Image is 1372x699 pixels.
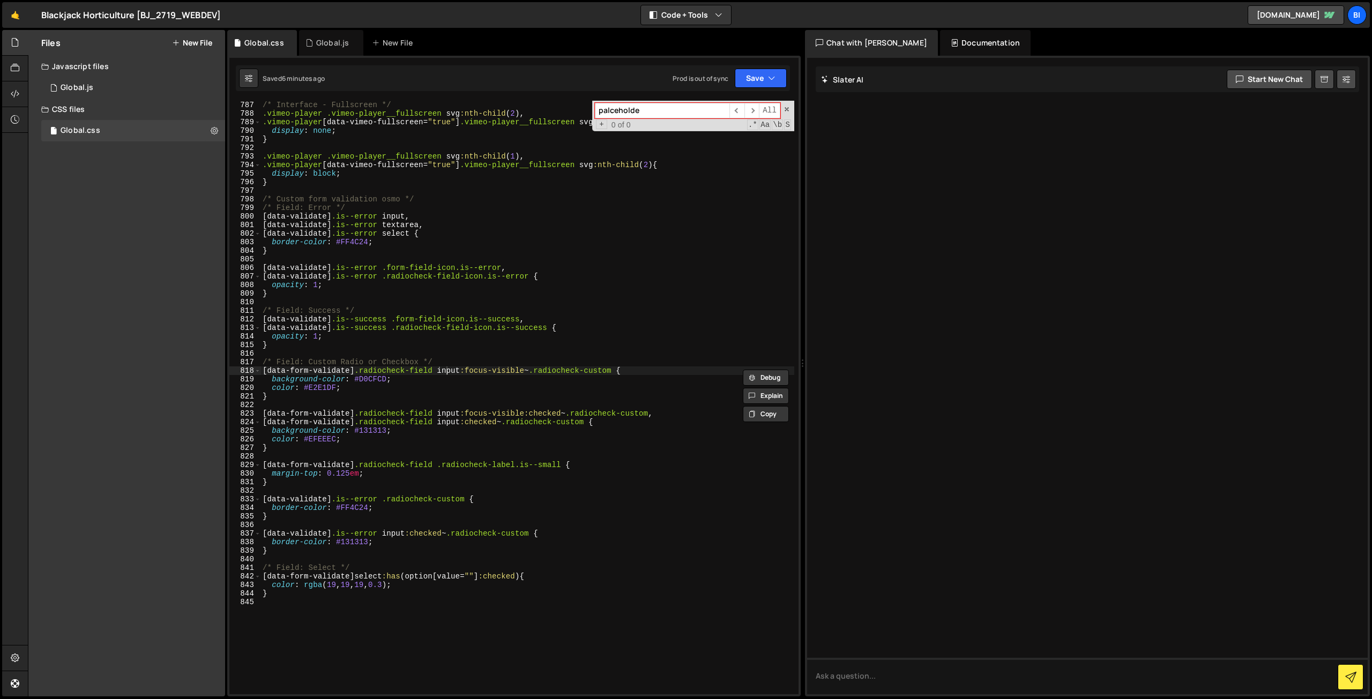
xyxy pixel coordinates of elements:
div: 811 [229,306,261,315]
div: 792 [229,144,261,152]
div: 840 [229,555,261,563]
div: 837 [229,529,261,538]
div: 808 [229,281,261,289]
div: 831 [229,478,261,486]
div: 801 [229,221,261,229]
button: Debug [743,370,789,386]
div: 16258/43868.js [41,77,225,99]
div: 812 [229,315,261,324]
span: Whole Word Search [772,119,783,130]
span: Alt-Enter [759,103,780,118]
div: 798 [229,195,261,204]
div: 800 [229,212,261,221]
div: 833 [229,495,261,503]
div: 813 [229,324,261,332]
div: 809 [229,289,261,298]
span: Toggle Replace mode [596,119,607,129]
h2: Slater AI [821,74,864,85]
div: Saved [263,74,325,83]
div: New File [372,37,417,48]
button: New File [172,39,212,47]
span: 0 of 0 [607,121,635,129]
div: 793 [229,152,261,161]
div: Javascript files [28,56,225,77]
div: 820 [229,384,261,392]
div: 787 [229,101,261,109]
div: 807 [229,272,261,281]
div: 844 [229,589,261,598]
button: Copy [743,406,789,422]
div: 843 [229,581,261,589]
div: 803 [229,238,261,246]
div: 806 [229,264,261,272]
div: 819 [229,375,261,384]
div: 794 [229,161,261,169]
div: 16258/43966.css [41,120,225,141]
span: Search In Selection [784,119,791,130]
div: 816 [229,349,261,358]
div: 796 [229,178,261,186]
div: 830 [229,469,261,478]
div: Global.css [61,126,100,136]
div: 802 [229,229,261,238]
div: 788 [229,109,261,118]
div: 822 [229,401,261,409]
div: 825 [229,426,261,435]
div: 818 [229,366,261,375]
span: CaseSensitive Search [759,119,771,130]
div: Prod is out of sync [673,74,728,83]
div: 817 [229,358,261,366]
div: 799 [229,204,261,212]
div: 845 [229,598,261,606]
div: 838 [229,538,261,546]
div: 835 [229,512,261,521]
div: 791 [229,135,261,144]
span: RegExp Search [747,119,758,130]
div: 804 [229,246,261,255]
div: 834 [229,503,261,512]
div: 841 [229,563,261,572]
div: 829 [229,461,261,469]
div: 815 [229,341,261,349]
div: 797 [229,186,261,195]
div: 827 [229,444,261,452]
button: Start new chat [1227,70,1312,89]
div: 795 [229,169,261,178]
div: 828 [229,452,261,461]
h2: Files [41,37,61,49]
div: Global.css [244,37,284,48]
div: 821 [229,392,261,401]
input: Search for [595,103,729,118]
a: Bi [1347,5,1367,25]
div: 790 [229,126,261,135]
a: 🤙 [2,2,28,28]
div: 810 [229,298,261,306]
div: 842 [229,572,261,581]
div: 839 [229,546,261,555]
div: 832 [229,486,261,495]
button: Save [735,69,787,88]
div: 814 [229,332,261,341]
div: Global.js [61,83,93,93]
div: Blackjack Horticulture [BJ_2719_WEBDEV] [41,9,221,21]
div: CSS files [28,99,225,120]
div: Chat with [PERSON_NAME] [805,30,938,56]
div: 826 [229,435,261,444]
div: 6 minutes ago [282,74,325,83]
div: 805 [229,255,261,264]
span: ​ [744,103,759,118]
span: ​ [729,103,744,118]
button: Explain [743,388,789,404]
a: [DOMAIN_NAME] [1248,5,1344,25]
div: Documentation [940,30,1031,56]
button: Code + Tools [641,5,731,25]
div: 836 [229,521,261,529]
div: Global.js [316,37,349,48]
div: 789 [229,118,261,126]
div: 824 [229,418,261,426]
div: 823 [229,409,261,418]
